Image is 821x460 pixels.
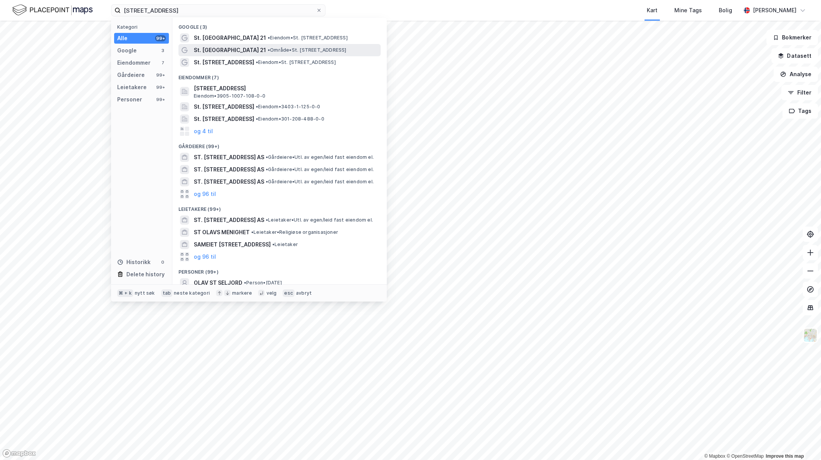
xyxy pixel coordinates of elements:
[753,6,796,15] div: [PERSON_NAME]
[766,30,818,45] button: Bokmerker
[194,177,264,186] span: ST. [STREET_ADDRESS] AS
[782,103,818,119] button: Tags
[194,278,242,287] span: OLAV ST SELJORD
[117,70,145,80] div: Gårdeiere
[266,217,373,223] span: Leietaker • Utl. av egen/leid fast eiendom el.
[155,35,166,41] div: 99+
[268,35,348,41] span: Eiendom • St. [STREET_ADDRESS]
[194,102,254,111] span: St. [STREET_ADDRESS]
[194,33,266,42] span: St. [GEOGRAPHIC_DATA] 21
[117,34,128,43] div: Alle
[194,84,378,93] span: [STREET_ADDRESS]
[803,328,818,343] img: Z
[771,48,818,64] button: Datasett
[256,104,321,110] span: Eiendom • 3403-1-125-0-0
[194,93,265,99] span: Eiendom • 3905-1007-108-0-0
[117,289,133,297] div: ⌘ + k
[194,114,254,124] span: St. [STREET_ADDRESS]
[266,154,268,160] span: •
[266,154,374,160] span: Gårdeiere • Utl. av egen/leid fast eiendom el.
[117,46,137,55] div: Google
[726,453,764,459] a: OpenStreetMap
[232,290,252,296] div: markere
[268,47,347,53] span: Område • St. [STREET_ADDRESS]
[160,47,166,54] div: 3
[172,18,387,32] div: Google (3)
[194,46,266,55] span: St. [GEOGRAPHIC_DATA] 21
[194,240,271,249] span: SAMEIET [STREET_ADDRESS]
[135,290,155,296] div: nytt søk
[674,6,702,15] div: Mine Tags
[704,453,725,459] a: Mapbox
[194,189,216,199] button: og 96 til
[251,229,253,235] span: •
[172,69,387,82] div: Eiendommer (7)
[174,290,210,296] div: neste kategori
[266,217,268,223] span: •
[251,229,338,235] span: Leietaker • Religiøse organisasjoner
[172,137,387,151] div: Gårdeiere (99+)
[194,165,264,174] span: ST. [STREET_ADDRESS] AS
[117,58,150,67] div: Eiendommer
[268,47,270,53] span: •
[2,449,36,458] a: Mapbox homepage
[172,263,387,277] div: Personer (99+)
[266,290,276,296] div: velg
[283,289,294,297] div: esc
[117,83,147,92] div: Leietakere
[766,453,804,459] a: Improve this map
[266,166,268,172] span: •
[256,116,324,122] span: Eiendom • 301-208-488-0-0
[126,270,165,279] div: Delete history
[296,290,312,296] div: avbryt
[256,59,336,65] span: Eiendom • St. [STREET_ADDRESS]
[647,6,657,15] div: Kart
[256,116,258,122] span: •
[272,241,275,247] span: •
[194,127,213,136] button: og 4 til
[155,84,166,90] div: 99+
[160,259,166,265] div: 0
[194,153,264,162] span: ST. [STREET_ADDRESS] AS
[244,280,282,286] span: Person • [DATE]
[256,104,258,109] span: •
[194,58,254,67] span: St. [STREET_ADDRESS]
[117,258,150,267] div: Historikk
[781,85,818,100] button: Filter
[121,5,316,16] input: Søk på adresse, matrikkel, gårdeiere, leietakere eller personer
[161,289,173,297] div: tab
[266,179,268,184] span: •
[172,200,387,214] div: Leietakere (99+)
[783,423,821,460] iframe: Chat Widget
[256,59,258,65] span: •
[155,72,166,78] div: 99+
[194,215,264,225] span: ST. [STREET_ADDRESS] AS
[266,166,374,173] span: Gårdeiere • Utl. av egen/leid fast eiendom el.
[117,24,169,30] div: Kategori
[117,95,142,104] div: Personer
[160,60,166,66] div: 7
[268,35,270,41] span: •
[244,280,246,285] span: •
[774,67,818,82] button: Analyse
[194,252,216,261] button: og 96 til
[266,179,374,185] span: Gårdeiere • Utl. av egen/leid fast eiendom el.
[155,96,166,103] div: 99+
[719,6,732,15] div: Bolig
[12,3,93,17] img: logo.f888ab2527a4732fd821a326f86c7f29.svg
[272,241,298,248] span: Leietaker
[194,228,250,237] span: ST OLAVS MENIGHET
